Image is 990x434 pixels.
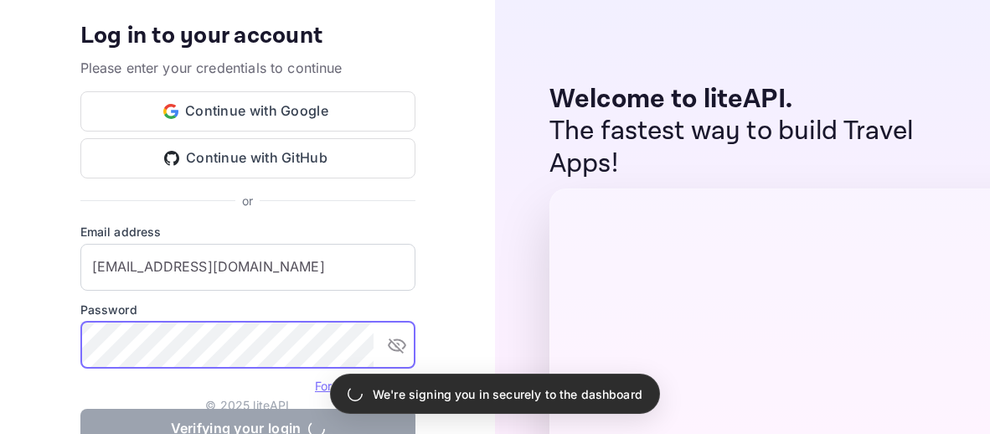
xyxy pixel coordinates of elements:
label: Email address [80,223,415,240]
h4: Log in to your account [80,22,415,51]
p: Please enter your credentials to continue [80,58,415,78]
button: Continue with Google [80,91,415,132]
button: toggle password visibility [380,328,414,362]
label: Password [80,301,415,318]
p: © 2025 liteAPI [205,396,289,414]
input: Enter your email address [80,244,415,291]
a: Forget password? [315,379,415,393]
button: Continue with GitHub [80,138,415,178]
p: Welcome to liteAPI. [549,84,956,116]
p: The fastest way to build Travel Apps! [549,116,956,180]
p: We're signing you in securely to the dashboard [373,385,642,403]
p: or [242,192,253,209]
a: Forget password? [315,377,415,394]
